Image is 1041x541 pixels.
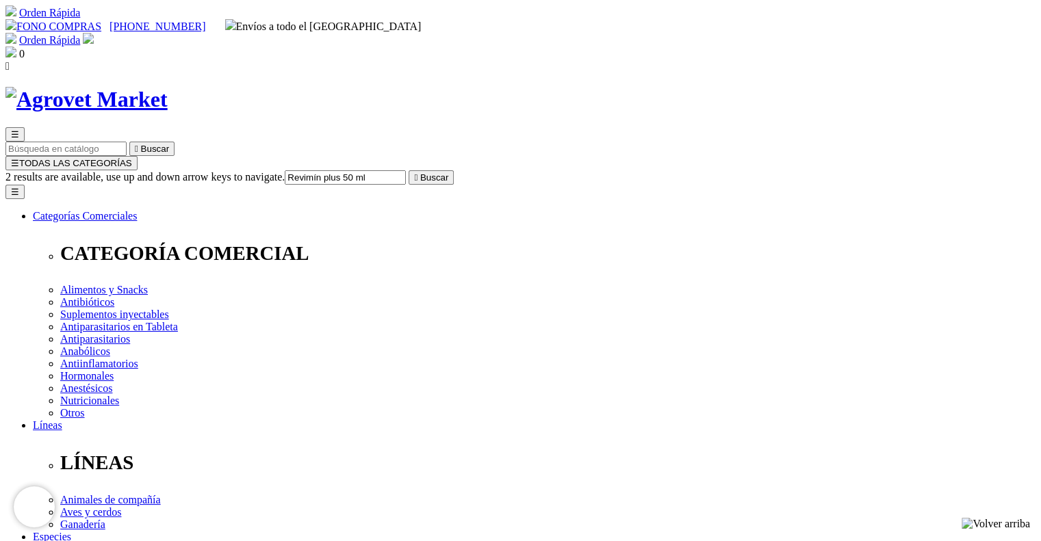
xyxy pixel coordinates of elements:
[60,308,169,320] a: Suplementos inyectables
[14,486,55,527] iframe: Brevo live chat
[60,494,161,505] a: Animales de compañía
[5,21,101,32] a: FONO COMPRAS
[60,321,178,332] a: Antiparasitarios en Tableta
[285,170,406,185] input: Buscar
[60,506,121,518] a: Aves y cerdos
[60,345,110,357] a: Anabólicos
[60,382,112,394] a: Anestésicos
[5,33,16,44] img: shopping-cart.svg
[11,129,19,140] span: ☰
[60,358,138,369] a: Antiinflamatorios
[420,172,448,183] span: Buscar
[60,407,85,419] a: Otros
[60,518,105,530] a: Ganadería
[83,33,94,44] img: user.svg
[60,370,114,382] a: Hormonales
[33,210,137,222] a: Categorías Comerciales
[110,21,205,32] a: [PHONE_NUMBER]
[60,395,119,406] a: Nutricionales
[129,142,175,156] button:  Buscar
[60,242,1036,265] p: CATEGORÍA COMERCIAL
[414,172,417,183] i: 
[83,34,94,46] a: Acceda a su cuenta de cliente
[5,185,25,199] button: ☰
[225,21,422,32] span: Envíos a todo el [GEOGRAPHIC_DATA]
[5,5,16,16] img: shopping-cart.svg
[19,7,80,18] a: Orden Rápida
[5,19,16,30] img: phone.svg
[141,144,169,154] span: Buscar
[135,144,138,154] i: 
[19,34,80,46] a: Orden Rápida
[5,60,10,72] i: 
[962,518,1030,530] img: Volver arriba
[5,171,285,183] span: 2 results are available, use up and down arrow keys to navigate.
[5,47,16,57] img: shopping-bag.svg
[5,127,25,142] button: ☰
[11,158,19,168] span: ☰
[5,87,168,112] img: Agrovet Market
[409,170,454,185] button:  Buscar
[60,451,1036,474] p: LÍNEAS
[33,419,62,431] a: Líneas
[5,142,127,156] input: Buscar
[19,48,25,60] span: 0
[5,156,138,170] button: ☰TODAS LAS CATEGORÍAS
[60,333,130,345] a: Antiparasitarios
[225,19,236,30] img: delivery-truck.svg
[60,296,114,308] a: Antibióticos
[60,284,148,295] a: Alimentos y Snacks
